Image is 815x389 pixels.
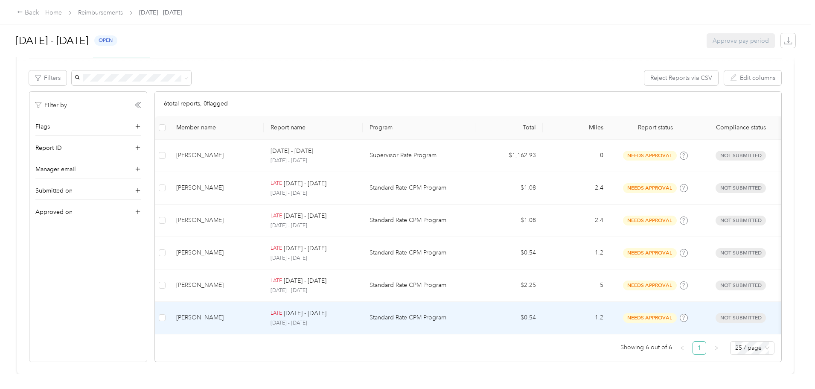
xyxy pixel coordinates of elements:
[370,281,469,290] p: Standard Rate CPM Program
[370,313,469,322] p: Standard Rate CPM Program
[716,216,766,225] span: Not submitted
[363,205,475,237] td: Standard Rate CPM Program
[475,205,543,237] td: $1.08
[730,341,774,355] div: Page Size
[363,140,475,172] td: Supervisor Rate Program
[543,205,610,237] td: 2.4
[716,183,766,193] span: Not submitted
[363,172,475,205] td: Standard Rate CPM Program
[284,211,326,221] p: [DATE] - [DATE]
[623,248,677,258] span: needs approval
[363,269,475,302] td: Standard Rate CPM Program
[714,345,719,351] span: right
[271,245,282,252] p: LATE
[623,281,677,290] span: needs approval
[271,180,282,187] p: LATE
[475,269,543,302] td: $2.25
[271,310,282,317] p: LATE
[271,212,282,220] p: LATE
[707,124,774,131] span: Compliance status
[176,183,257,193] div: [PERSON_NAME]
[271,222,356,230] p: [DATE] - [DATE]
[693,341,706,355] li: 1
[735,342,769,354] span: 25 / page
[35,186,73,195] span: Submitted on
[475,302,543,334] td: $0.54
[370,183,469,193] p: Standard Rate CPM Program
[675,341,689,355] button: left
[35,143,62,152] span: Report ID
[543,140,610,172] td: 0
[284,244,326,253] p: [DATE] - [DATE]
[482,124,536,131] div: Total
[716,151,766,161] span: Not submitted
[620,341,672,354] span: Showing 6 out of 6
[370,151,469,160] p: Supervisor Rate Program
[45,9,62,16] a: Home
[176,216,257,225] div: [PERSON_NAME]
[35,208,73,216] span: Approved on
[176,281,257,290] div: [PERSON_NAME]
[363,302,475,334] td: Standard Rate CPM Program
[680,345,685,351] span: left
[284,276,326,286] p: [DATE] - [DATE]
[644,70,718,85] button: Reject Reports via CSV
[370,248,469,257] p: Standard Rate CPM Program
[139,8,182,17] span: [DATE] - [DATE]
[35,165,76,174] span: Manager email
[543,302,610,334] td: 1.2
[543,269,610,302] td: 5
[716,281,766,290] span: Not submitted
[176,124,257,131] div: Member name
[271,146,313,156] p: [DATE] - [DATE]
[29,70,67,85] button: Filters
[623,183,677,193] span: needs approval
[370,216,469,225] p: Standard Rate CPM Program
[363,237,475,269] td: Standard Rate CPM Program
[271,190,356,197] p: [DATE] - [DATE]
[176,151,257,160] div: [PERSON_NAME]
[767,341,815,389] iframe: Everlance-gr Chat Button Frame
[550,124,603,131] div: Miles
[271,254,356,262] p: [DATE] - [DATE]
[264,116,363,140] th: Report name
[475,172,543,205] td: $1.08
[617,124,693,131] span: Report status
[271,277,282,285] p: LATE
[543,172,610,205] td: 2.4
[78,9,123,16] a: Reimbursements
[35,122,50,131] span: Flags
[16,30,88,51] h1: [DATE] - [DATE]
[675,341,689,355] li: Previous Page
[543,237,610,269] td: 1.2
[716,313,766,323] span: Not submitted
[710,341,723,355] li: Next Page
[716,248,766,258] span: Not submitted
[724,70,781,85] button: Edit columns
[94,35,117,45] span: open
[363,116,475,140] th: Program
[623,313,677,323] span: needs approval
[169,116,264,140] th: Member name
[176,313,257,322] div: [PERSON_NAME]
[710,341,723,355] button: right
[271,319,356,327] p: [DATE] - [DATE]
[623,216,677,225] span: needs approval
[176,248,257,257] div: [PERSON_NAME]
[271,287,356,295] p: [DATE] - [DATE]
[271,157,356,165] p: [DATE] - [DATE]
[17,8,39,18] div: Back
[284,179,326,188] p: [DATE] - [DATE]
[35,101,67,110] p: Filter by
[623,151,677,161] span: needs approval
[693,342,706,354] a: 1
[475,140,543,172] td: $1,162.93
[284,309,326,318] p: [DATE] - [DATE]
[475,237,543,269] td: $0.54
[155,92,781,116] div: 6 total reports, 0 flagged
